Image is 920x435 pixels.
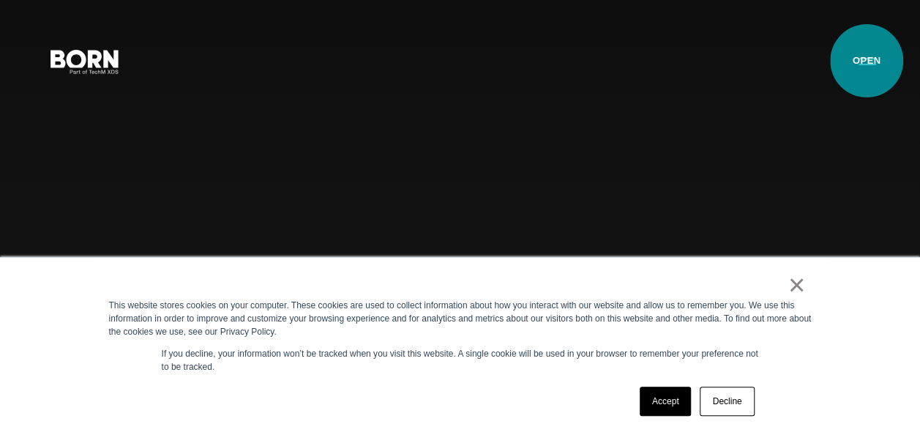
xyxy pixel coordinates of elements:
[700,387,754,416] a: Decline
[162,347,759,373] p: If you decline, your information won’t be tracked when you visit this website. A single cookie wi...
[788,278,806,291] a: ×
[109,299,812,338] div: This website stores cookies on your computer. These cookies are used to collect information about...
[850,45,885,76] button: Open
[640,387,692,416] a: Accept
